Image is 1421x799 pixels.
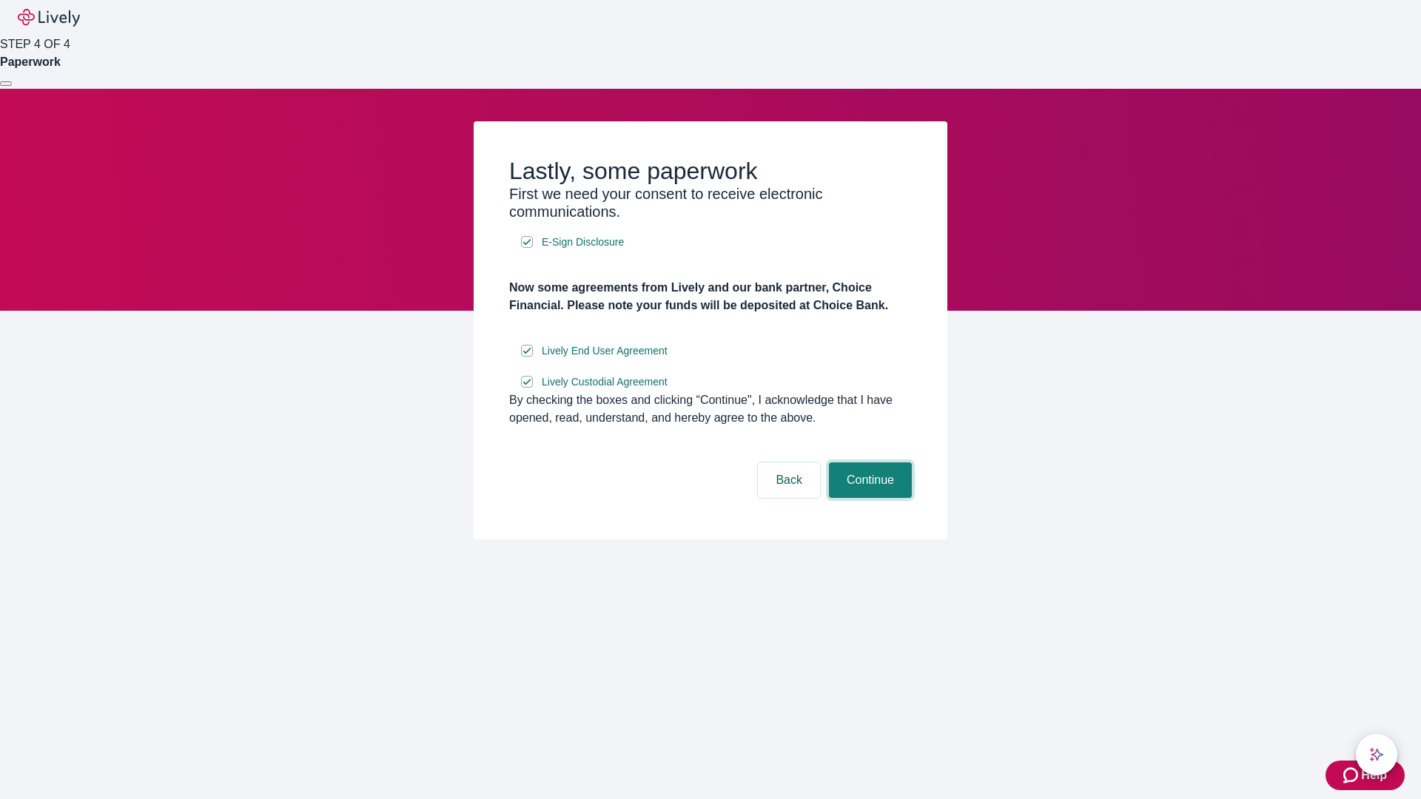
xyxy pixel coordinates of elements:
[542,343,668,359] span: Lively End User Agreement
[539,342,671,360] a: e-sign disclosure document
[509,391,912,427] div: By checking the boxes and clicking “Continue", I acknowledge that I have opened, read, understand...
[509,185,912,220] h3: First we need your consent to receive electronic communications.
[18,9,80,27] img: Lively
[829,462,912,498] button: Continue
[1326,761,1405,790] button: Zendesk support iconHelp
[539,373,671,391] a: e-sign disclosure document
[509,279,912,314] h4: Now some agreements from Lively and our bank partner, Choice Financial. Please note your funds wi...
[1343,766,1361,784] svg: Zendesk support icon
[539,233,627,252] a: e-sign disclosure document
[1369,747,1384,762] svg: Lively AI Assistant
[1361,766,1387,784] span: Help
[1356,734,1397,775] button: chat
[758,462,820,498] button: Back
[509,157,912,185] h2: Lastly, some paperwork
[542,235,624,250] span: E-Sign Disclosure
[542,374,668,390] span: Lively Custodial Agreement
